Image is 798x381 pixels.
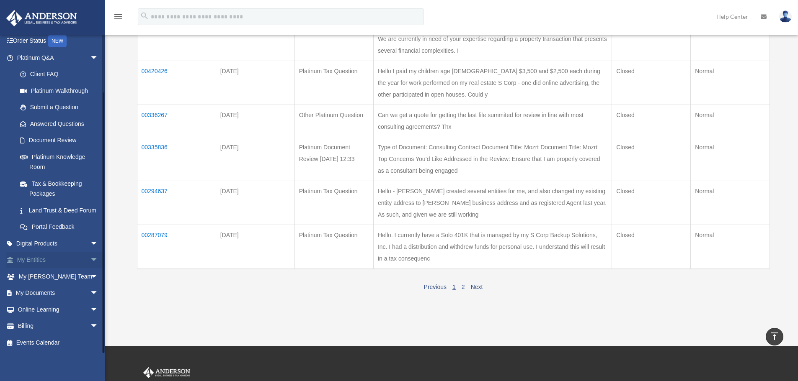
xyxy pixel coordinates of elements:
td: Normal [691,61,770,105]
td: [DATE] [216,61,294,105]
td: [DATE] [216,137,294,181]
a: 2 [462,284,465,290]
a: Digital Productsarrow_drop_down [6,235,111,252]
img: Anderson Advisors Platinum Portal [4,10,80,26]
a: My Documentsarrow_drop_down [6,285,111,302]
a: Land Trust & Deed Forum [12,202,107,219]
a: Platinum Q&Aarrow_drop_down [6,49,107,66]
td: [DATE] [216,225,294,269]
td: 00287079 [137,225,216,269]
img: Anderson Advisors Platinum Portal [142,367,192,378]
a: My [PERSON_NAME] Teamarrow_drop_down [6,268,111,285]
a: Answered Questions [12,115,103,132]
td: 00420426 [137,61,216,105]
td: Platinum Tax Question [294,181,373,225]
td: Hello - [PERSON_NAME] created several entities for me, and also changed my existing entity addres... [373,181,612,225]
a: Tax & Bookkeeping Packages [12,175,107,202]
span: arrow_drop_down [90,318,107,335]
td: 00479420 [137,17,216,61]
a: menu [113,15,123,22]
a: Submit a Question [12,99,107,116]
td: Dear [PERSON_NAME] Tax Team, We trust this message finds you guys in good health. We are currentl... [373,17,612,61]
a: vertical_align_top [766,328,783,345]
td: Other Platinum Question [294,105,373,137]
td: Closed [612,17,691,61]
td: [DATE] [216,17,294,61]
span: arrow_drop_down [90,252,107,269]
td: Normal [691,181,770,225]
td: Platinum Document Review [DATE] 12:33 [294,137,373,181]
span: arrow_drop_down [90,301,107,318]
td: Platinum Tax Question [294,61,373,105]
td: Normal [691,105,770,137]
a: Portal Feedback [12,219,107,235]
td: Normal [691,225,770,269]
td: Closed [612,137,691,181]
a: Platinum Knowledge Room [12,148,107,175]
span: arrow_drop_down [90,268,107,285]
div: NEW [48,35,67,47]
td: Closed [612,105,691,137]
td: 00336267 [137,105,216,137]
td: Closed [612,225,691,269]
a: Order StatusNEW [6,33,111,50]
a: Document Review [12,132,107,149]
span: arrow_drop_down [90,285,107,302]
td: Closed [612,61,691,105]
i: menu [113,12,123,22]
a: Billingarrow_drop_down [6,318,111,335]
td: Platinum Tax Question [294,17,373,61]
td: Normal [691,137,770,181]
a: Next [471,284,483,290]
i: search [140,11,149,20]
td: Closed [612,181,691,225]
a: Events Calendar [6,334,111,351]
span: arrow_drop_down [90,49,107,66]
img: User Pic [779,10,792,23]
a: Online Learningarrow_drop_down [6,301,111,318]
td: Platinum Tax Question [294,225,373,269]
td: [DATE] [216,181,294,225]
td: Can we get a quote for getting the last file summited for review in line with most consulting agr... [373,105,612,137]
a: Platinum Walkthrough [12,82,107,99]
td: 00294637 [137,181,216,225]
td: Normal [691,17,770,61]
a: My Entitiesarrow_drop_down [6,252,111,268]
td: [DATE] [216,105,294,137]
a: Previous [424,284,447,290]
td: Hello. I currently have a Solo 401K that is managed by my S Corp Backup Solutions, Inc. I had a d... [373,225,612,269]
span: arrow_drop_down [90,235,107,252]
td: 00335836 [137,137,216,181]
a: Client FAQ [12,66,107,83]
td: Hello I paid my children age [DEMOGRAPHIC_DATA] $3,500 and $2,500 each during the year for work p... [373,61,612,105]
td: Type of Document: Consulting Contract Document Title: Mozrt Document Title: Mozrt Top Concerns Yo... [373,137,612,181]
a: 1 [452,284,456,290]
i: vertical_align_top [770,331,780,341]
